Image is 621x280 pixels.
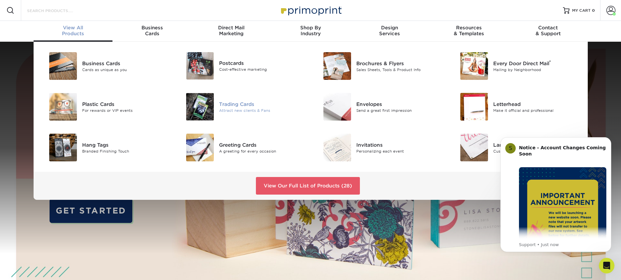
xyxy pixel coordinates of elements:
[82,67,169,72] div: Cards as unique as you
[491,131,621,256] iframe: Intercom notifications message
[186,93,214,121] img: Trading Cards
[82,108,169,113] div: For rewards or VIP events
[178,50,306,82] a: Postcards Postcards Cost-effective marketing
[192,25,271,31] span: Direct Mail
[219,141,305,148] div: Greeting Cards
[219,148,305,154] div: A greeting for every occasion
[356,108,443,113] div: Send a great first impression
[192,21,271,42] a: Direct MailMarketing
[49,52,77,80] img: Business Cards
[509,25,588,37] div: & Support
[493,60,580,67] div: Every Door Direct Mail
[509,25,588,31] span: Contact
[82,60,169,67] div: Business Cards
[356,67,443,72] div: Sales Sheets, Tools & Product Info
[429,25,509,37] div: & Templates
[460,52,488,80] img: Every Door Direct Mail
[186,52,214,80] img: Postcards
[219,60,305,67] div: Postcards
[219,100,305,108] div: Trading Cards
[219,108,305,113] div: Attract new clients & Fans
[429,21,509,42] a: Resources& Templates
[41,131,169,164] a: Hang Tags Hang Tags Branded Finishing Touch
[34,25,113,31] span: View All
[186,134,214,161] img: Greeting Cards
[112,25,192,31] span: Business
[271,25,350,31] span: Shop By
[82,141,169,148] div: Hang Tags
[82,100,169,108] div: Plastic Cards
[34,25,113,37] div: Products
[452,50,580,82] a: Every Door Direct Mail Every Door Direct Mail® Mailing by Neighborhood
[350,25,429,31] span: Design
[549,60,551,64] sup: ®
[49,93,77,121] img: Plastic Cards
[460,134,488,161] img: Large Format Printing
[493,67,580,72] div: Mailing by Neighborhood
[112,21,192,42] a: BusinessCards
[82,148,169,154] div: Branded Finishing Touch
[356,148,443,154] div: Personalizing each event
[323,52,351,80] img: Brochures & Flyers
[356,141,443,148] div: Invitations
[452,131,580,164] a: Large Format Printing Large Format Printing Custom displays & signage
[572,8,591,13] span: MY CART
[509,21,588,42] a: Contact& Support
[493,100,580,108] div: Letterhead
[26,7,90,14] input: SEARCH PRODUCTS.....
[192,25,271,37] div: Marketing
[278,3,343,17] img: Primoprint
[323,93,351,121] img: Envelopes
[323,134,351,161] img: Invitations
[429,25,509,31] span: Resources
[49,134,77,161] img: Hang Tags
[356,100,443,108] div: Envelopes
[460,93,488,121] img: Letterhead
[350,25,429,37] div: Services
[452,90,580,123] a: Letterhead Letterhead Make it official and professional
[493,108,580,113] div: Make it official and professional
[316,131,443,164] a: Invitations Invitations Personalizing each event
[271,21,350,42] a: Shop ByIndustry
[41,90,169,123] a: Plastic Cards Plastic Cards For rewards or VIP events
[219,67,305,72] div: Cost-effective marketing
[316,50,443,82] a: Brochures & Flyers Brochures & Flyers Sales Sheets, Tools & Product Info
[41,50,169,82] a: Business Cards Business Cards Cards as unique as you
[599,258,614,273] iframe: Intercom live chat
[316,90,443,123] a: Envelopes Envelopes Send a great first impression
[178,131,306,164] a: Greeting Cards Greeting Cards A greeting for every occasion
[112,25,192,37] div: Cards
[256,177,360,195] a: View Our Full List of Products (28)
[178,90,306,123] a: Trading Cards Trading Cards Attract new clients & Fans
[271,25,350,37] div: Industry
[356,60,443,67] div: Brochures & Flyers
[34,21,113,42] a: View AllProducts
[592,8,595,13] span: 0
[350,21,429,42] a: DesignServices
